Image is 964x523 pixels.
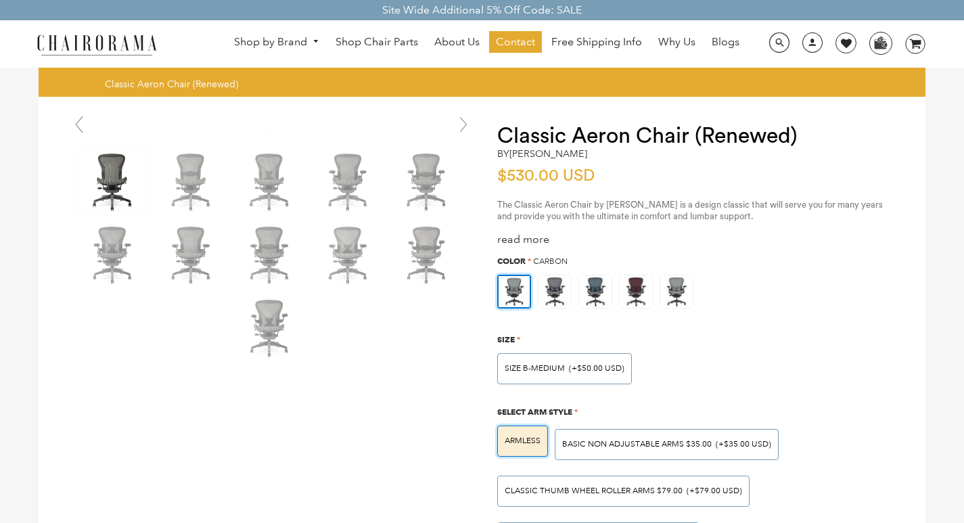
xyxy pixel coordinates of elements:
h1: Classic Aeron Chair (Renewed) [497,124,898,148]
span: SIZE B-MEDIUM [505,363,565,373]
img: Classic Aeron Chair (Renewed) - chairorama [158,147,225,215]
img: https://apo-admin.mageworx.com/front/img/chairorama.myshopify.com/ae6848c9e4cbaa293e2d516f385ec6e... [660,275,693,308]
nav: breadcrumbs [105,78,243,90]
img: Classic Aeron Chair (Renewed) - chairorama [236,294,304,361]
img: https://apo-admin.mageworx.com/front/img/chairorama.myshopify.com/f0a8248bab2644c909809aada6fe08d... [620,275,652,308]
span: Color [497,256,526,266]
span: ARMLESS [505,436,541,446]
a: Why Us [651,31,702,53]
span: Contact [496,35,535,49]
img: https://apo-admin.mageworx.com/front/img/chairorama.myshopify.com/934f279385142bb1386b89575167202... [579,275,612,308]
a: [PERSON_NAME] [509,147,587,160]
img: https://apo-admin.mageworx.com/front/img/chairorama.myshopify.com/ae6848c9e4cbaa293e2d516f385ec6e... [499,276,530,307]
span: Classic Thumb Wheel Roller Arms $79.00 [505,486,683,496]
span: BASIC NON ADJUSTABLE ARMS $35.00 [562,439,712,449]
a: Free Shipping Info [545,31,649,53]
span: Blogs [712,35,739,49]
span: Select Arm Style [497,407,572,417]
a: Shop by Brand [227,32,326,53]
span: (+$35.00 USD) [716,440,771,449]
span: Free Shipping Info [551,35,642,49]
a: About Us [428,31,486,53]
a: Blogs [705,31,746,53]
img: Classic Aeron Chair (Renewed) - chairorama [393,147,461,215]
img: Classic Aeron Chair (Renewed) - chairorama [271,131,272,132]
span: (+$79.00 USD) [687,487,742,495]
span: (+$50.00 USD) [569,365,624,373]
span: Why Us [658,35,695,49]
nav: DesktopNavigation [222,31,752,56]
img: Classic Aeron Chair (Renewed) - chairorama [79,147,147,215]
img: Classic Aeron Chair (Renewed) - chairorama [236,221,304,288]
h2: by [497,148,587,160]
span: The Classic Aeron Chair by [PERSON_NAME] is a design classic that will serve you for many years a... [497,200,883,221]
img: Classic Aeron Chair (Renewed) - chairorama [315,147,382,215]
a: Contact [489,31,542,53]
span: Carbon [533,256,568,267]
span: Size [497,334,515,344]
a: Shop Chair Parts [329,31,425,53]
span: Classic Aeron Chair (Renewed) [105,78,238,90]
img: Classic Aeron Chair (Renewed) - chairorama [315,221,382,288]
span: About Us [434,35,480,49]
img: WhatsApp_Image_2024-07-12_at_16.23.01.webp [870,32,891,53]
img: https://apo-admin.mageworx.com/front/img/chairorama.myshopify.com/f520d7dfa44d3d2e85a5fe9a0a95ca9... [538,275,571,308]
img: chairorama [29,32,164,56]
img: Classic Aeron Chair (Renewed) - chairorama [158,221,225,288]
span: Shop Chair Parts [336,35,418,49]
img: Classic Aeron Chair (Renewed) - chairorama [79,221,147,288]
img: Classic Aeron Chair (Renewed) - chairorama [393,221,461,288]
span: $530.00 USD [497,168,595,184]
a: Classic Aeron Chair (Renewed) - chairorama [271,124,272,137]
div: read more [497,233,898,247]
img: Classic Aeron Chair (Renewed) - chairorama [236,147,304,215]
